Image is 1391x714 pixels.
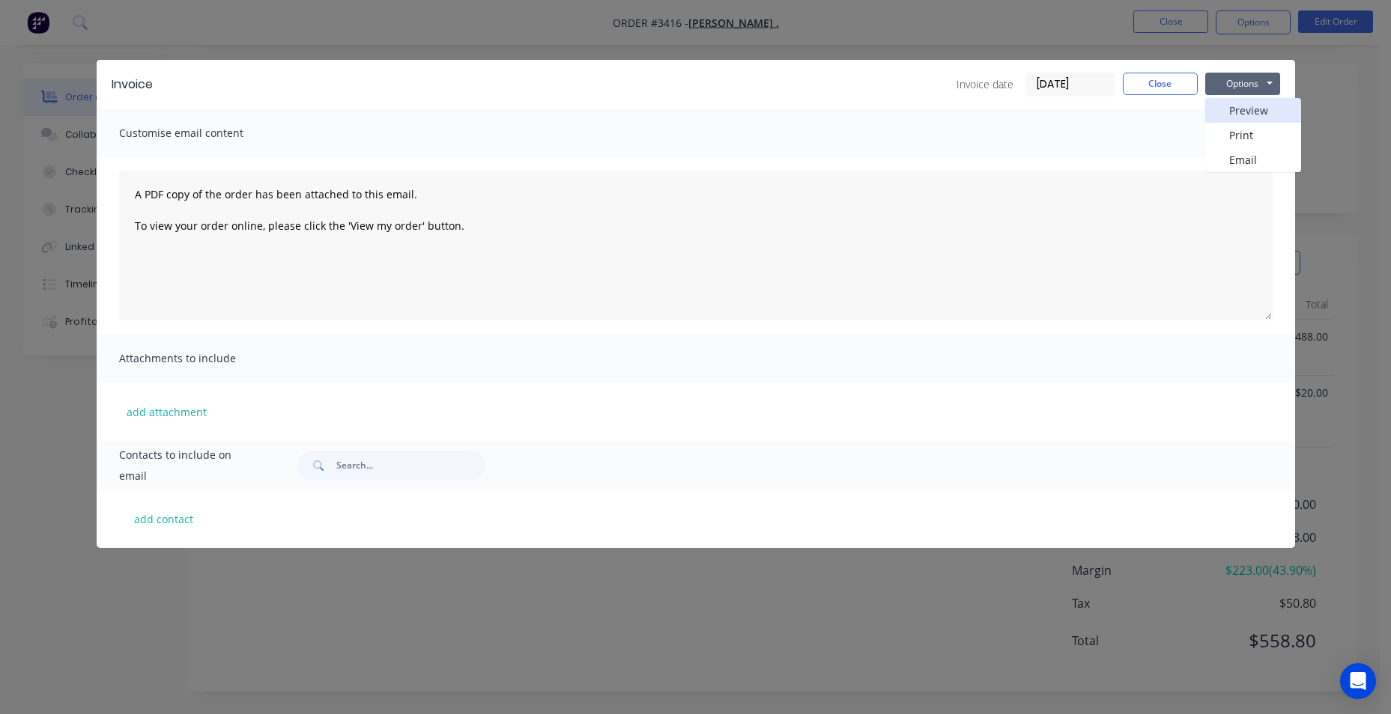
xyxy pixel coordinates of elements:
button: Close [1123,73,1198,95]
button: Options [1205,73,1280,95]
span: Attachments to include [119,348,284,369]
input: Search... [336,451,485,480]
div: Open Intercom Messenger [1340,663,1376,699]
span: Contacts to include on email [119,445,261,486]
div: Invoice [112,76,153,94]
textarea: A PDF copy of the order has been attached to this email. To view your order online, please click ... [119,171,1273,320]
button: Print [1205,123,1301,147]
button: add contact [119,507,209,530]
button: Email [1205,147,1301,172]
button: Preview [1205,98,1301,123]
span: Customise email content [119,123,284,144]
span: Invoice date [957,76,1013,92]
button: add attachment [119,400,214,423]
